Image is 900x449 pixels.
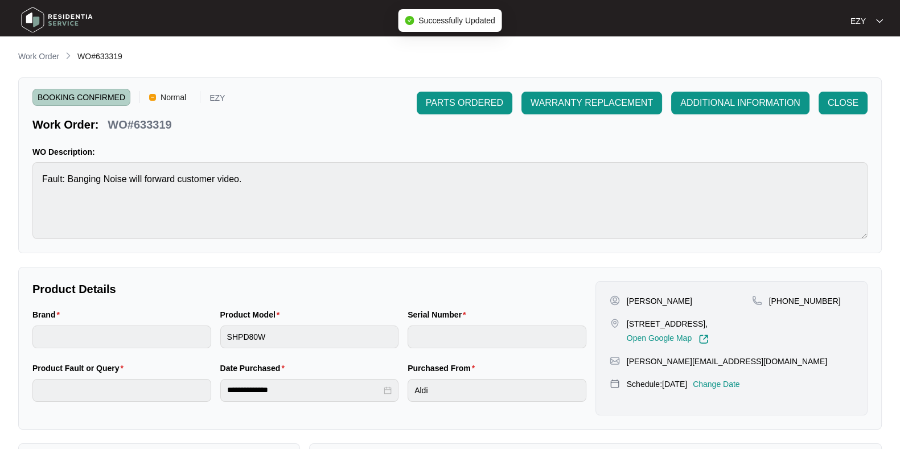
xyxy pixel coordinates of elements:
[698,334,709,344] img: Link-External
[627,334,709,344] a: Open Google Map
[627,378,687,390] p: Schedule: [DATE]
[108,117,171,133] p: WO#633319
[408,379,586,402] input: Purchased From
[32,309,64,320] label: Brand
[610,356,620,366] img: map-pin
[18,51,59,62] p: Work Order
[32,281,586,297] p: Product Details
[32,363,128,374] label: Product Fault or Query
[680,96,800,110] span: ADDITIONAL INFORMATION
[209,94,225,106] p: EZY
[32,146,868,158] p: WO Description:
[769,295,841,307] p: [PHONE_NUMBER]
[418,16,495,25] span: Successfully Updated
[227,384,382,396] input: Date Purchased
[32,162,868,239] textarea: Fault: Banging Noise will forward customer video.
[850,15,866,27] p: EZY
[627,356,827,367] p: [PERSON_NAME][EMAIL_ADDRESS][DOMAIN_NAME]
[408,326,586,348] input: Serial Number
[610,318,620,328] img: map-pin
[408,309,470,320] label: Serial Number
[32,379,211,402] input: Product Fault or Query
[610,295,620,306] img: user-pin
[819,92,868,114] button: CLOSE
[405,16,414,25] span: check-circle
[417,92,512,114] button: PARTS ORDERED
[752,295,762,306] img: map-pin
[16,51,61,63] a: Work Order
[426,96,503,110] span: PARTS ORDERED
[77,52,122,61] span: WO#633319
[17,3,97,37] img: residentia service logo
[876,18,883,24] img: dropdown arrow
[220,309,285,320] label: Product Model
[671,92,809,114] button: ADDITIONAL INFORMATION
[627,295,692,307] p: [PERSON_NAME]
[531,96,653,110] span: WARRANTY REPLACEMENT
[627,318,709,329] p: [STREET_ADDRESS],
[32,89,130,106] span: BOOKING CONFIRMED
[32,326,211,348] input: Brand
[156,89,191,106] span: Normal
[220,363,289,374] label: Date Purchased
[408,363,479,374] label: Purchased From
[32,117,98,133] p: Work Order:
[521,92,662,114] button: WARRANTY REPLACEMENT
[64,51,73,60] img: chevron-right
[693,378,740,390] p: Change Date
[220,326,399,348] input: Product Model
[149,94,156,101] img: Vercel Logo
[828,96,858,110] span: CLOSE
[610,378,620,389] img: map-pin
